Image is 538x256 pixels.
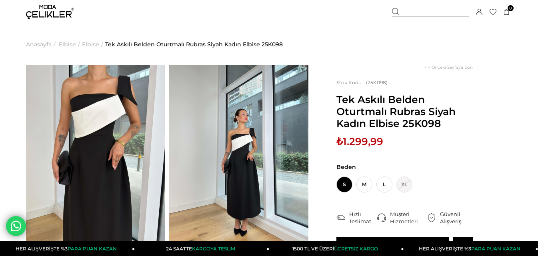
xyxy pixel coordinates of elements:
div: Müşteri Hizmetleri [390,210,427,225]
li: > [59,24,82,65]
span: Beden [336,163,473,171]
span: PARA PUAN KAZAN [471,246,520,252]
span: ₺1.299,99 [336,135,383,147]
img: call-center.png [377,213,386,222]
div: Güvenli Alışveriş [440,210,473,225]
span: ÜCRETSİZ KARGO [334,246,378,252]
a: Anasayfa [26,24,52,65]
a: Tek Askılı Belden Oturtmalı Rubras Siyah Kadın Elbise 25K098 [105,24,283,65]
li: > [26,24,58,65]
span: S [336,177,352,192]
div: Hızlı Teslimat [349,210,377,225]
a: 1500 TL VE ÜZERİÜCRETSİZ KARGO [269,241,404,256]
span: M [356,177,372,192]
span: 0 [508,5,514,11]
span: Stok Kodu [336,79,366,85]
img: logo [26,5,74,19]
a: Elbise [59,24,76,65]
img: shipping.png [336,213,345,222]
span: (25K098) [336,79,388,85]
a: Elbise [82,24,99,65]
a: 24 SAATTEKARGOYA TESLİM [135,241,269,256]
span: Tek Askılı Belden Oturtmalı Rubras Siyah Kadın Elbise 25K098 [336,93,473,129]
span: PARA PUAN KAZAN [68,246,117,252]
img: Rubras Elbise 25K098 [26,65,165,250]
img: security.png [427,213,436,222]
a: 0 [504,9,510,15]
span: KARGOYA TESLİM [192,246,235,252]
a: HER ALIŞVERİŞTE %3PARA PUAN KAZAN [0,241,135,256]
span: L [376,177,392,192]
li: > [82,24,105,65]
span: XL [396,177,412,192]
img: Rubras Elbise 25K098 [169,65,308,250]
a: < < Önceki Sayfaya Dön [424,65,473,70]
